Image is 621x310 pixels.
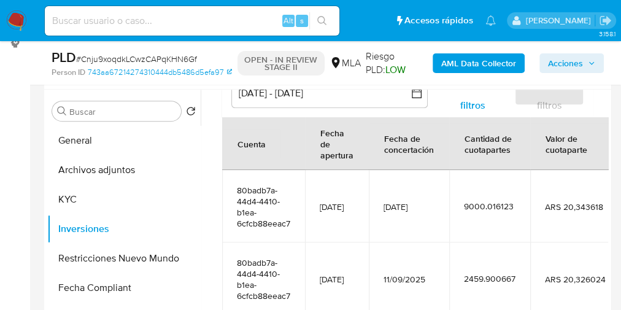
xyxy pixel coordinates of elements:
input: Buscar usuario o caso... [45,13,339,29]
b: PLD [52,47,76,67]
a: Notificaciones [485,15,496,26]
a: 743aa67214274310444db5486d5efa97 [88,67,232,78]
button: General [47,126,201,155]
span: Riesgo PLD: [366,50,418,76]
button: Restricciones Nuevo Mundo [47,244,201,273]
button: Acciones [539,53,604,73]
b: Person ID [52,67,85,78]
button: Fecha Compliant [47,273,201,303]
div: MLA [330,56,361,70]
a: Salir [599,14,612,27]
input: Buscar [69,106,176,117]
span: Alt [283,15,293,26]
button: KYC [47,185,201,214]
button: Inversiones [47,214,201,244]
b: AML Data Collector [441,53,516,73]
p: OPEN - IN REVIEW STAGE II [237,51,325,76]
p: andres.vilosio@mercadolibre.com [525,15,595,26]
span: Accesos rápidos [404,14,473,27]
button: search-icon [309,12,334,29]
span: s [300,15,304,26]
span: # Cnju9xoqdkLCwzCAPqKHN6Gf [76,53,197,65]
button: Buscar [57,106,67,116]
button: Archivos adjuntos [47,155,201,185]
span: 3.158.1 [598,29,615,39]
button: Volver al orden por defecto [186,106,196,120]
span: LOW [385,63,406,77]
button: AML Data Collector [433,53,525,73]
span: Acciones [548,53,583,73]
